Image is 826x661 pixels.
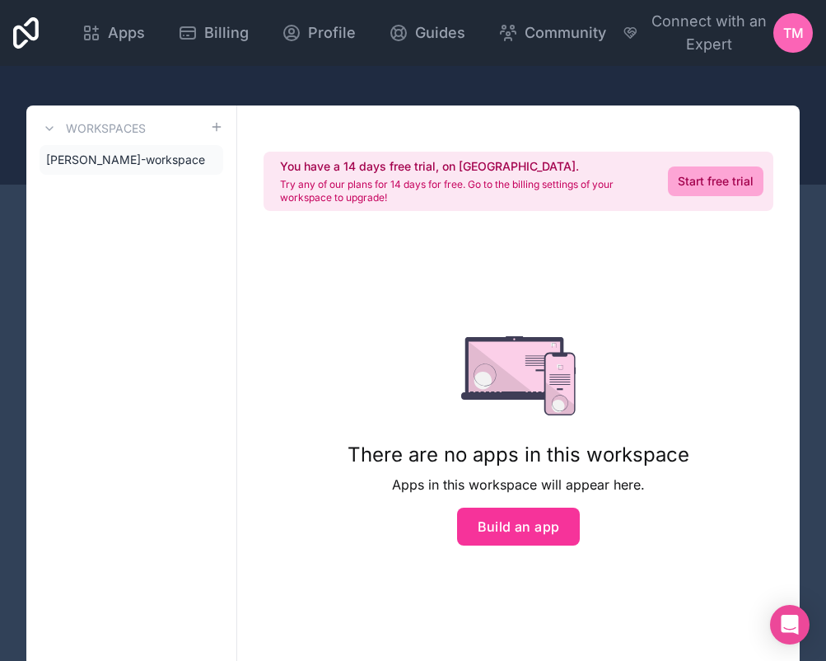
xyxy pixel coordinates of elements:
span: tm [783,23,804,43]
a: Community [485,15,619,51]
p: Try any of our plans for 14 days for free. Go to the billing settings of your workspace to upgrade! [280,178,648,204]
span: Connect with an Expert [645,10,773,56]
span: Profile [308,21,356,45]
img: empty state [461,336,576,415]
p: Apps in this workspace will appear here. [348,475,689,495]
button: Connect with an Expert [623,10,773,56]
a: Billing [165,15,262,51]
a: Apps [68,15,158,51]
span: [PERSON_NAME]-workspace [46,152,205,168]
a: Guides [376,15,478,51]
h3: Workspaces [66,120,146,137]
div: Open Intercom Messenger [770,605,810,645]
span: Community [525,21,606,45]
h1: There are no apps in this workspace [348,442,689,468]
span: Billing [204,21,249,45]
span: Apps [108,21,145,45]
button: Build an app [457,508,581,546]
a: [PERSON_NAME]-workspace [40,145,223,175]
span: Guides [415,21,465,45]
h2: You have a 14 days free trial, on [GEOGRAPHIC_DATA]. [280,158,648,175]
a: Workspaces [40,119,146,138]
a: Profile [268,15,369,51]
a: Start free trial [668,166,763,196]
